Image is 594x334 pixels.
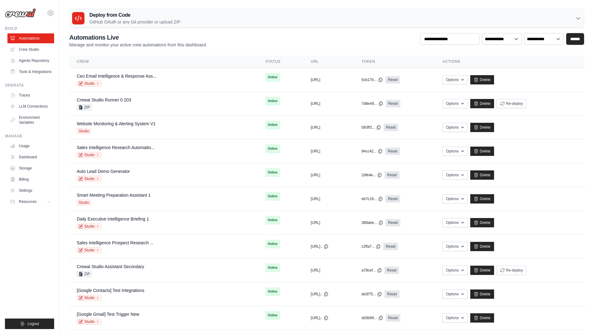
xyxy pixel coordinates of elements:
[470,123,494,132] a: Delete
[362,196,383,201] button: eb7c18...
[497,266,527,275] button: Re-deploy
[470,147,494,156] a: Delete
[265,97,280,105] span: Online
[89,19,180,25] p: GitHub OAuth or any Git provider or upload ZIP
[442,194,467,203] button: Options
[7,56,54,66] a: Agents Repository
[470,242,494,251] a: Delete
[5,8,36,18] img: Logo
[442,147,467,156] button: Options
[385,171,399,179] a: Reset
[362,101,383,106] button: 7d8e49...
[7,197,54,207] button: Resources
[77,247,101,253] a: Studio
[265,73,280,82] span: Online
[7,90,54,100] a: Traces
[77,176,101,182] a: Studio
[77,169,130,174] a: Auto Lead Demo Generator
[77,193,151,198] a: Smart Meeting Preparation Assistant 1
[362,149,383,154] button: 94cc42...
[497,99,527,108] button: Re-deploy
[442,313,467,323] button: Options
[362,244,381,249] button: c2ffa7...
[77,288,144,293] a: [Google Contacts] Test Integrations
[7,141,54,151] a: Usage
[5,319,54,329] button: Logout
[77,74,157,79] a: Ceo Email Intelligence & Response Ass...
[386,100,400,107] a: Reset
[385,148,400,155] a: Reset
[28,321,39,326] span: Logout
[7,101,54,111] a: LLM Connections
[77,271,92,277] span: ZIP
[442,266,467,275] button: Options
[77,80,101,87] a: Studio
[77,240,153,245] a: Sales Intelligence Prospect Research ...
[386,314,400,322] a: Reset
[442,218,467,227] button: Options
[5,134,54,139] div: Manage
[77,104,92,110] span: ZIP
[362,125,381,130] button: 083ff3...
[69,55,258,68] th: Crew
[7,67,54,77] a: Tools & Integrations
[265,121,280,129] span: Online
[265,216,280,225] span: Online
[470,266,494,275] a: Delete
[265,168,280,177] span: Online
[258,55,303,68] th: Status
[470,218,494,227] a: Delete
[442,123,467,132] button: Options
[362,292,382,297] button: de3f75...
[442,242,467,251] button: Options
[77,128,91,134] span: Studio
[89,11,180,19] h3: Deploy from Code
[385,76,400,83] a: Reset
[7,163,54,173] a: Storage
[265,311,280,320] span: Online
[470,170,494,180] a: Delete
[265,240,280,248] span: Online
[265,263,280,272] span: Online
[77,145,154,150] a: Sales Intelligence Research Automatio...
[77,121,156,126] a: Website Monitoring & Alerting System V1
[386,219,400,226] a: Reset
[385,195,400,203] a: Reset
[383,243,398,250] a: Reset
[385,290,399,298] a: Reset
[77,152,101,158] a: Studio
[77,216,149,221] a: Daily Executive Intelligence Briefing 1
[442,75,467,84] button: Options
[77,264,144,269] a: Crewai Studio Assistant Secondary
[362,220,383,225] button: 388abe...
[362,77,383,82] button: 5cb17b...
[470,99,494,108] a: Delete
[7,113,54,127] a: Environment Variables
[303,55,354,68] th: URL
[7,152,54,162] a: Dashboard
[435,55,584,68] th: Actions
[470,75,494,84] a: Delete
[385,267,399,274] a: Reset
[442,170,467,180] button: Options
[362,315,383,320] button: dd3b66...
[362,173,382,178] button: 2dfe4e...
[7,186,54,195] a: Settings
[69,42,207,48] p: Manage and monitor your active crew automations from this dashboard.
[470,313,494,323] a: Delete
[5,83,54,88] div: Operate
[7,174,54,184] a: Billing
[384,124,398,131] a: Reset
[354,55,435,68] th: Token
[77,223,101,229] a: Studio
[470,289,494,299] a: Delete
[77,312,139,317] a: [Google Gmail] Test Trigger New
[19,199,37,204] span: Resources
[265,144,280,153] span: Online
[77,319,101,325] a: Studio
[442,99,467,108] button: Options
[77,199,91,206] span: Studio
[77,97,131,102] a: Crewai Studio Runner 0 203
[442,289,467,299] button: Options
[470,194,494,203] a: Delete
